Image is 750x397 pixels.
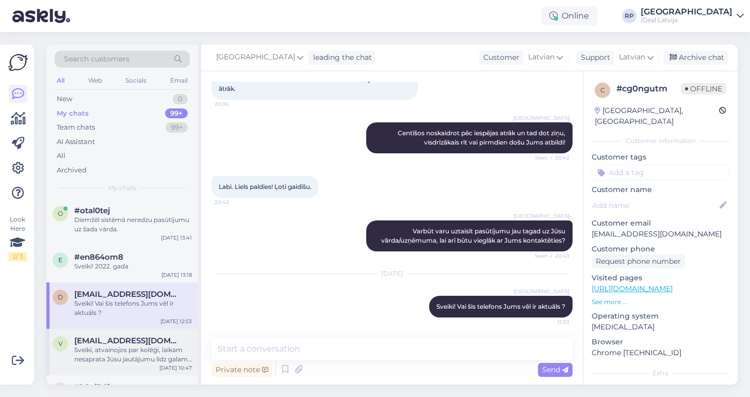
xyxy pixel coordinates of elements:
div: New [57,94,72,104]
span: [GEOGRAPHIC_DATA] [513,288,569,295]
span: Sveiki! Vai šis telefons Jums vēl ir aktuāls ? [436,303,565,310]
div: Socials [123,74,149,87]
div: iDeal Latvija [641,16,732,24]
div: Email [168,74,190,87]
span: #otal0tej [74,206,110,215]
div: Archived [57,165,87,176]
span: Centīšos noskaidrot pēc iespējas atrāk un tad dot ziņu, visdrīzākais rīt vai pirmdien došu Jums a... [398,129,567,146]
div: Diemžēl sistēmā neredzu pasūtījumu uz šada vārda. [74,215,192,234]
div: My chats [57,108,89,119]
span: Latvian [528,52,555,63]
span: e [58,256,62,264]
span: Send [542,365,568,374]
p: Notes [592,384,729,395]
div: [DATE] 13:18 [161,271,192,279]
div: Sveiki, atvainojos par kolēģi, laikam nesaprata Jūsu jautājumu līdz galam. Jā šis Epico Hero Flip... [74,345,192,364]
div: [GEOGRAPHIC_DATA], [GEOGRAPHIC_DATA] [595,105,719,127]
input: Add a tag [592,165,729,180]
div: Archive chat [663,51,728,65]
span: Seen ✓ 20:43 [531,252,569,260]
span: [GEOGRAPHIC_DATA] [513,114,569,122]
p: Operating system [592,311,729,322]
span: valdisgol@inbox.lv [74,336,182,345]
span: 20:36 [215,100,253,108]
div: Web [86,74,104,87]
div: All [57,151,66,161]
div: [GEOGRAPHIC_DATA] [641,8,732,16]
span: #en864om8 [74,252,123,262]
div: [DATE] [211,269,573,278]
span: d [58,293,63,301]
p: [MEDICAL_DATA] [592,322,729,332]
p: Browser [592,337,729,347]
div: [DATE] 10:47 [159,364,192,372]
p: Customer tags [592,152,729,163]
div: 99+ [165,108,188,119]
span: o [58,210,63,217]
div: [DATE] 12:53 [160,317,192,325]
span: 12:53 [531,318,569,326]
div: RP [622,9,637,23]
span: Search customers [64,54,129,65]
div: All [55,74,67,87]
span: [GEOGRAPHIC_DATA] [513,212,569,220]
input: Add name [592,200,718,211]
span: Labi. Liels paldies! Ļoti gaidīšu. [219,183,312,190]
div: Sveiki! 2022. gada [74,262,192,271]
div: Customer information [592,136,729,146]
p: [EMAIL_ADDRESS][DOMAIN_NAME] [592,229,729,240]
span: v [58,340,62,347]
div: 99+ [166,122,188,133]
span: Seen ✓ 20:42 [531,154,569,162]
div: # cg0ngutm [616,83,681,95]
p: Customer email [592,218,729,229]
div: [DATE] 13:41 [161,234,192,242]
div: Team chats [57,122,95,133]
div: 0 [173,94,188,104]
div: Extra [592,369,729,378]
span: c [600,86,605,94]
span: Offline [681,83,726,94]
span: Latvian [619,52,645,63]
span: [GEOGRAPHIC_DATA] [216,52,295,63]
p: See more ... [592,297,729,307]
p: Customer phone [592,244,729,255]
div: Request phone number [592,255,685,268]
a: [GEOGRAPHIC_DATA]iDeal Latvija [641,8,744,24]
div: leading the chat [309,52,372,63]
div: Look Here [8,215,27,261]
div: Online [541,7,597,25]
span: My chats [108,183,136,193]
span: 20:42 [215,198,253,206]
p: Chrome [TECHNICAL_ID] [592,347,729,358]
div: AI Assistant [57,137,95,147]
span: Varbūt varu uztaisīt pasūtījumu jau tagad uz Jūsu vārda/uzņēmuma, lai arī būtu vieglāk ar Jums ko... [381,227,567,244]
span: #b2vj3dfs [74,383,113,392]
div: Sveiki! Vai šis telefons Jums vēl ir aktuāls ? [74,299,192,317]
img: Askly Logo [8,53,28,72]
p: Visited pages [592,273,729,283]
p: Customer name [592,184,729,195]
span: dance-studio@inbox.lv [74,290,182,299]
div: Customer [479,52,519,63]
div: Private note [211,363,272,377]
div: 2 / 3 [8,252,27,261]
div: Support [577,52,610,63]
a: [URL][DOMAIN_NAME] [592,284,673,293]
